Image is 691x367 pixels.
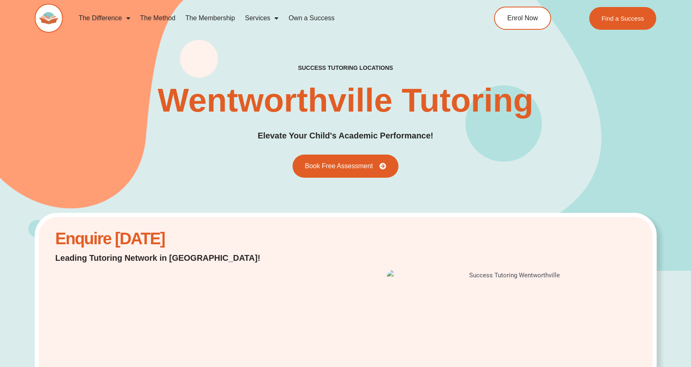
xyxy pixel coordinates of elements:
[293,155,399,178] a: Book Free Assessment
[180,9,240,28] a: The Membership
[507,15,538,21] span: Enrol Now
[298,64,393,71] h2: success tutoring locations
[305,163,373,169] span: Book Free Assessment
[258,129,434,142] h2: Elevate Your Child's Academic Performance!
[494,7,551,30] a: Enrol Now
[74,9,458,28] nav: Menu
[283,9,339,28] a: Own a Success
[602,15,644,21] span: Find a Success
[589,7,657,30] a: Find a Success
[55,252,266,264] h2: Leading Tutoring Network in [GEOGRAPHIC_DATA]!
[158,84,533,117] h2: Wentworthville Tutoring
[55,234,266,244] h2: Enquire [DATE]
[74,9,135,28] a: The Difference
[240,9,283,28] a: Services
[135,9,180,28] a: The Method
